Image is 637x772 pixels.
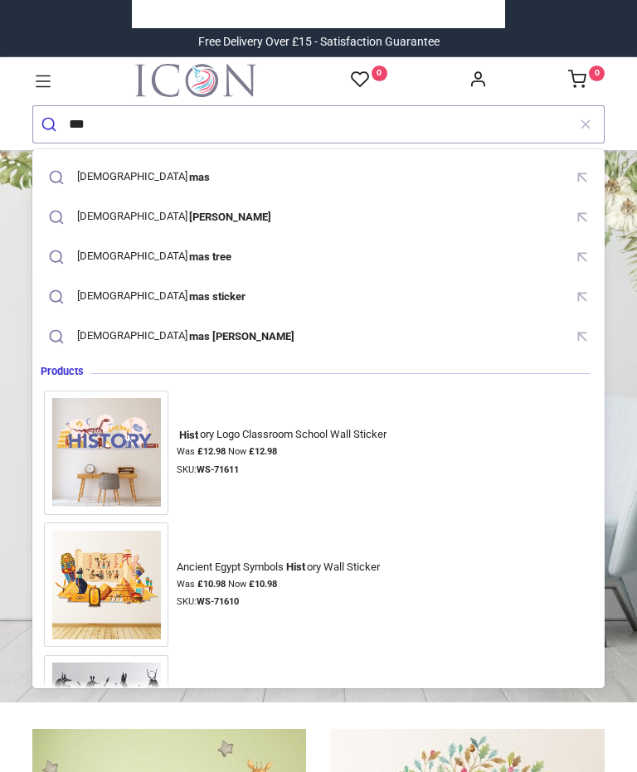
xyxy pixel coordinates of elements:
div: Was Now [177,445,392,459]
strong: £ 12.98 [197,446,226,457]
div: [DEMOGRAPHIC_DATA] [77,250,234,263]
sup: 0 [589,66,605,81]
div: [DEMOGRAPHIC_DATA] [77,210,274,223]
div: [DEMOGRAPHIC_DATA] [77,329,297,342]
div: Free Delivery Over £15 - Satisfaction Guarantee [198,34,440,51]
div: [DEMOGRAPHIC_DATA] [77,170,212,183]
span: Products [41,365,92,378]
div: ory Logo Classroom School Wall Sticker [177,428,387,441]
img: Icon Wall Stickers [135,64,256,97]
div: Was Now [177,578,386,591]
a: 0 [351,70,387,90]
button: Fill query with "christmas noel" [567,322,596,351]
mark: Hist [177,426,200,443]
button: Submit [33,106,69,143]
mark: mas [PERSON_NAME] [187,328,297,344]
a: 0 [568,75,605,88]
strong: £ 10.98 [197,579,226,590]
strong: £ 10.98 [249,579,277,590]
strong: WS-71610 [197,596,239,607]
mark: [PERSON_NAME] [187,208,274,225]
img: Ancient Egypt Symbols History Wall Sticker [44,522,168,647]
div: Ancient Egypt Symbols ory Wall Sticker [177,561,380,574]
button: Fill query with "christian" [567,202,596,231]
mark: mas tree [187,248,234,265]
div: SKU: [177,595,386,609]
mark: Hist [284,558,307,575]
strong: WS-71611 [197,464,239,475]
a: Account Info [469,75,487,88]
strong: £ 12.98 [249,446,277,457]
a: History Logo Classroom School Wall StickerHistory Logo Classroom School Wall StickerWas £12.98 No... [44,391,592,515]
img: History Logo Classroom School Wall Sticker [44,391,168,515]
a: Logo of Icon Wall Stickers [135,64,256,97]
button: Fill query with "christmas sticker" [567,282,596,311]
div: SKU: [177,464,392,477]
mark: mas [187,168,212,185]
button: Fill query with "christmas" [567,163,596,192]
sup: 0 [372,66,387,81]
a: Ancient Egypt Symbols History Wall StickerAncient Egypt SymbolsHistory Wall StickerWas £10.98 Now... [44,522,592,647]
div: [DEMOGRAPHIC_DATA] [77,289,248,303]
iframe: Customer reviews powered by Trustpilot [144,6,493,22]
mark: mas sticker [187,288,248,304]
button: Fill query with "christmas tree" [567,242,596,271]
button: Clear [566,106,604,143]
